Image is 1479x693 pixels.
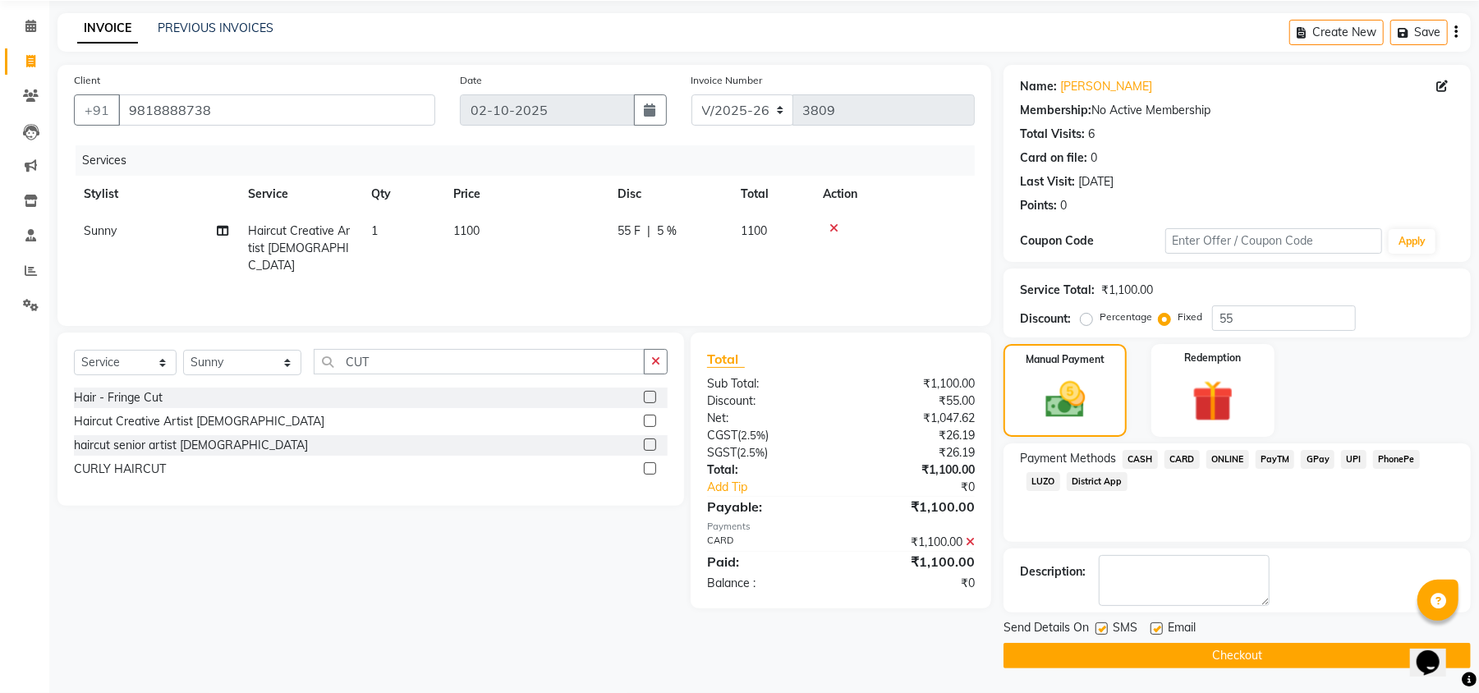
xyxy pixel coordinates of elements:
span: 5 % [657,223,677,240]
span: 1100 [741,223,767,238]
th: Total [731,176,813,213]
div: Points: [1020,197,1057,214]
div: ₹26.19 [841,444,987,461]
div: ₹1,100.00 [841,534,987,551]
div: Discount: [1020,310,1071,328]
div: ( ) [695,427,841,444]
div: Payable: [695,497,841,516]
div: ₹55.00 [841,392,987,410]
div: Discount: [695,392,841,410]
div: Total: [695,461,841,479]
div: Hair - Fringe Cut [74,389,163,406]
div: CARD [695,534,841,551]
span: Email [1168,619,1196,640]
span: PayTM [1256,450,1295,469]
span: 2.5% [740,446,765,459]
button: +91 [74,94,120,126]
div: Payments [707,520,975,534]
div: [DATE] [1078,173,1114,190]
div: ₹1,100.00 [841,375,987,392]
span: District App [1067,472,1128,491]
div: ₹1,047.62 [841,410,987,427]
div: Paid: [695,552,841,571]
div: haircut senior artist [DEMOGRAPHIC_DATA] [74,437,308,454]
div: ₹0 [866,479,987,496]
div: Coupon Code [1020,232,1164,250]
div: Service Total: [1020,282,1095,299]
div: Haircut Creative Artist [DEMOGRAPHIC_DATA] [74,413,324,430]
th: Qty [361,176,443,213]
span: SMS [1113,619,1137,640]
th: Disc [608,176,731,213]
div: ₹1,100.00 [841,497,987,516]
div: Membership: [1020,102,1091,119]
span: Payment Methods [1020,450,1116,467]
div: ₹1,100.00 [841,461,987,479]
div: Sub Total: [695,375,841,392]
img: _cash.svg [1033,377,1098,423]
div: Name: [1020,78,1057,95]
span: 2.5% [741,429,765,442]
span: Total [707,351,745,368]
div: Services [76,145,987,176]
a: PREVIOUS INVOICES [158,21,273,35]
div: ( ) [695,444,841,461]
th: Price [443,176,608,213]
label: Manual Payment [1026,352,1105,367]
img: _gift.svg [1179,375,1247,427]
span: UPI [1341,450,1366,469]
div: 0 [1091,149,1097,167]
a: INVOICE [77,14,138,44]
span: SGST [707,445,737,460]
span: Sunny [84,223,117,238]
div: ₹26.19 [841,427,987,444]
a: Add Tip [695,479,866,496]
label: Invoice Number [691,73,763,88]
div: 6 [1088,126,1095,143]
button: Apply [1389,229,1435,254]
div: Description: [1020,563,1086,581]
div: Card on file: [1020,149,1087,167]
span: GPay [1301,450,1334,469]
button: Checkout [1004,643,1471,668]
div: ₹1,100.00 [841,552,987,571]
input: Search or Scan [314,349,645,374]
div: ₹1,100.00 [1101,282,1153,299]
div: 0 [1060,197,1067,214]
span: LUZO [1027,472,1060,491]
span: 55 F [618,223,641,240]
div: ₹0 [841,575,987,592]
span: Haircut Creative Artist [DEMOGRAPHIC_DATA] [248,223,350,273]
label: Redemption [1184,351,1241,365]
input: Search by Name/Mobile/Email/Code [118,94,435,126]
th: Action [813,176,975,213]
input: Enter Offer / Coupon Code [1165,228,1382,254]
div: No Active Membership [1020,102,1454,119]
button: Create New [1289,20,1384,45]
span: | [647,223,650,240]
label: Date [460,73,482,88]
span: CASH [1123,450,1158,469]
a: [PERSON_NAME] [1060,78,1152,95]
span: ONLINE [1206,450,1249,469]
div: Last Visit: [1020,173,1075,190]
div: Net: [695,410,841,427]
iframe: chat widget [1410,627,1463,677]
th: Service [238,176,361,213]
div: CURLY HAIRCUT [74,461,166,478]
span: Send Details On [1004,619,1089,640]
span: CARD [1164,450,1200,469]
span: CGST [707,428,737,443]
span: 1100 [453,223,480,238]
button: Save [1390,20,1448,45]
label: Client [74,73,100,88]
div: Balance : [695,575,841,592]
label: Percentage [1100,310,1152,324]
label: Fixed [1178,310,1202,324]
th: Stylist [74,176,238,213]
span: 1 [371,223,378,238]
div: Total Visits: [1020,126,1085,143]
span: PhonePe [1373,450,1420,469]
